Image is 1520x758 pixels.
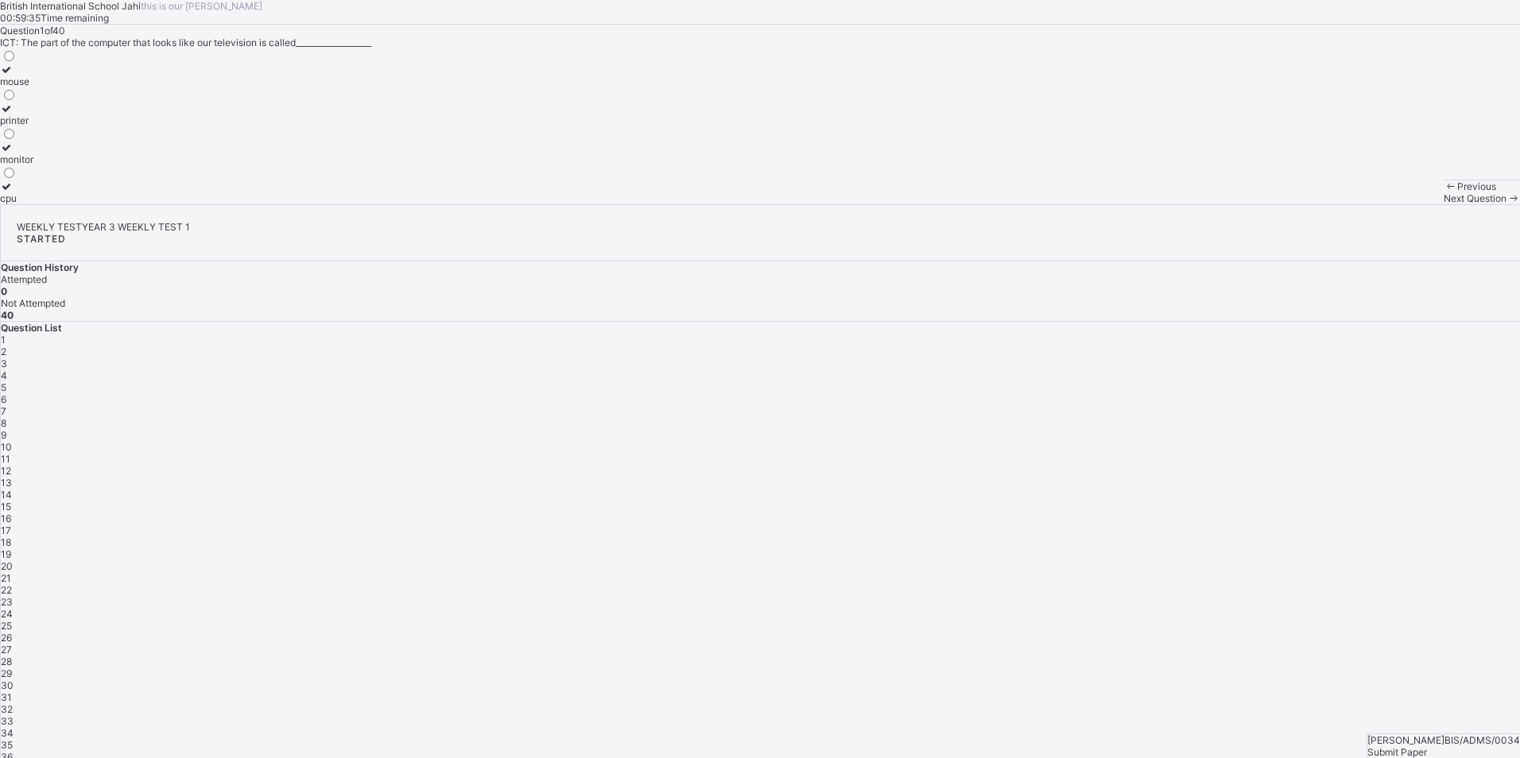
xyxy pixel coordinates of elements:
span: YEAR 3 WEEKLY TEST 1 [82,221,190,233]
span: Question History [1,261,79,273]
span: 2 [1,346,6,358]
span: 35 [1,739,13,751]
span: 1 [1,334,6,346]
span: 27 [1,644,12,656]
span: 33 [1,715,14,727]
span: 34 [1,727,14,739]
span: 3 [1,358,7,369]
span: 16 [1,512,11,524]
span: Next Question [1444,192,1506,204]
span: 17 [1,524,11,536]
span: 32 [1,703,13,715]
b: 40 [1,309,14,321]
span: 6 [1,393,6,405]
span: 24 [1,608,13,620]
span: 12 [1,465,11,477]
span: 4 [1,369,7,381]
span: 29 [1,667,12,679]
span: 9 [1,429,6,441]
span: 8 [1,417,6,429]
span: 23 [1,596,13,608]
span: STARTED [17,233,66,245]
span: BIS/ADMS/0034 [1444,734,1520,746]
span: 11 [1,453,10,465]
span: [PERSON_NAME] [1367,734,1444,746]
span: 10 [1,441,12,453]
span: 18 [1,536,11,548]
span: WEEKLY TEST [17,221,82,233]
span: 21 [1,572,11,584]
span: 25 [1,620,12,632]
span: 28 [1,656,12,667]
span: Attempted [1,273,47,285]
span: 15 [1,501,11,512]
span: 19 [1,548,11,560]
span: 22 [1,584,12,596]
span: 30 [1,679,14,691]
span: Not Attempted [1,297,65,309]
span: Time remaining [41,12,109,24]
span: 26 [1,632,12,644]
span: 5 [1,381,6,393]
span: 7 [1,405,6,417]
span: 20 [1,560,13,572]
span: Submit Paper [1367,746,1427,758]
span: 31 [1,691,12,703]
span: 14 [1,489,12,501]
span: Previous [1457,180,1496,192]
span: 13 [1,477,12,489]
span: Question List [1,322,62,334]
b: 0 [1,285,7,297]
